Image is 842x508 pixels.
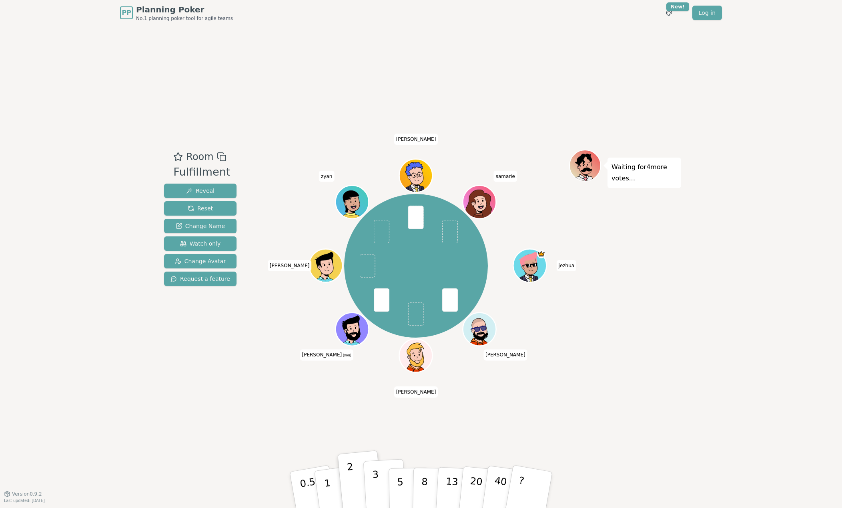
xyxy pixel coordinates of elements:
[122,8,131,18] span: PP
[164,219,237,233] button: Change Name
[164,201,237,216] button: Reset
[120,4,233,22] a: PPPlanning PokerNo.1 planning poker tool for agile teams
[557,260,577,271] span: Click to change your name
[176,222,225,230] span: Change Name
[692,6,722,20] a: Log in
[173,164,230,180] div: Fulfillment
[136,4,233,15] span: Planning Poker
[164,184,237,198] button: Reveal
[666,2,689,11] div: New!
[342,354,351,358] span: (you)
[611,162,677,184] p: Waiting for 4 more votes...
[173,150,183,164] button: Add as favourite
[394,134,438,145] span: Click to change your name
[319,171,334,182] span: Click to change your name
[186,150,213,164] span: Room
[662,6,676,20] button: New!
[494,171,517,182] span: Click to change your name
[170,275,230,283] span: Request a feature
[268,260,312,271] span: Click to change your name
[180,240,221,248] span: Watch only
[483,350,527,361] span: Click to change your name
[347,461,357,505] p: 2
[12,491,42,497] span: Version 0.9.2
[175,257,226,265] span: Change Avatar
[300,350,353,361] span: Click to change your name
[537,250,546,258] span: jezhua is the host
[394,386,438,398] span: Click to change your name
[186,187,215,195] span: Reveal
[164,254,237,268] button: Change Avatar
[4,491,42,497] button: Version0.9.2
[4,498,45,503] span: Last updated: [DATE]
[188,204,213,212] span: Reset
[136,15,233,22] span: No.1 planning poker tool for agile teams
[337,314,368,345] button: Click to change your avatar
[164,272,237,286] button: Request a feature
[164,236,237,251] button: Watch only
